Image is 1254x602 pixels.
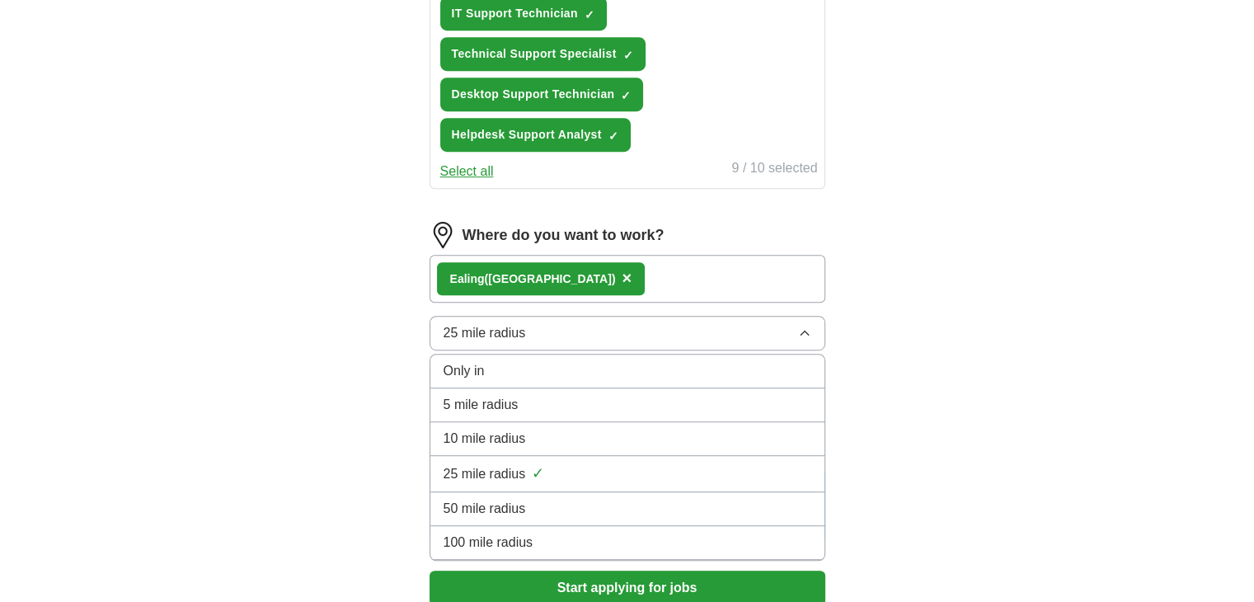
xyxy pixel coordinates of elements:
strong: Ealin [450,272,477,285]
span: Only in [444,361,485,381]
span: ✓ [585,8,594,21]
button: Helpdesk Support Analyst✓ [440,118,631,152]
button: Select all [440,162,494,181]
span: 5 mile radius [444,395,519,415]
button: 25 mile radius [430,316,825,350]
button: Technical Support Specialist✓ [440,37,646,71]
span: 10 mile radius [444,429,526,449]
span: 25 mile radius [444,323,526,343]
span: 100 mile radius [444,533,533,553]
span: 50 mile radius [444,499,526,519]
div: g [450,270,616,288]
span: Technical Support Specialist [452,45,617,63]
span: Desktop Support Technician [452,86,615,103]
span: × [622,269,632,287]
button: Desktop Support Technician✓ [440,78,644,111]
div: 9 / 10 selected [731,158,817,181]
button: × [622,266,632,291]
label: Where do you want to work? [463,224,665,247]
span: ([GEOGRAPHIC_DATA]) [485,272,616,285]
span: ✓ [621,89,631,102]
span: 25 mile radius [444,464,526,484]
span: IT Support Technician [452,5,578,22]
span: ✓ [623,49,633,62]
img: location.png [430,222,456,248]
span: Helpdesk Support Analyst [452,126,602,143]
span: ✓ [608,129,618,143]
span: ✓ [532,463,544,485]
